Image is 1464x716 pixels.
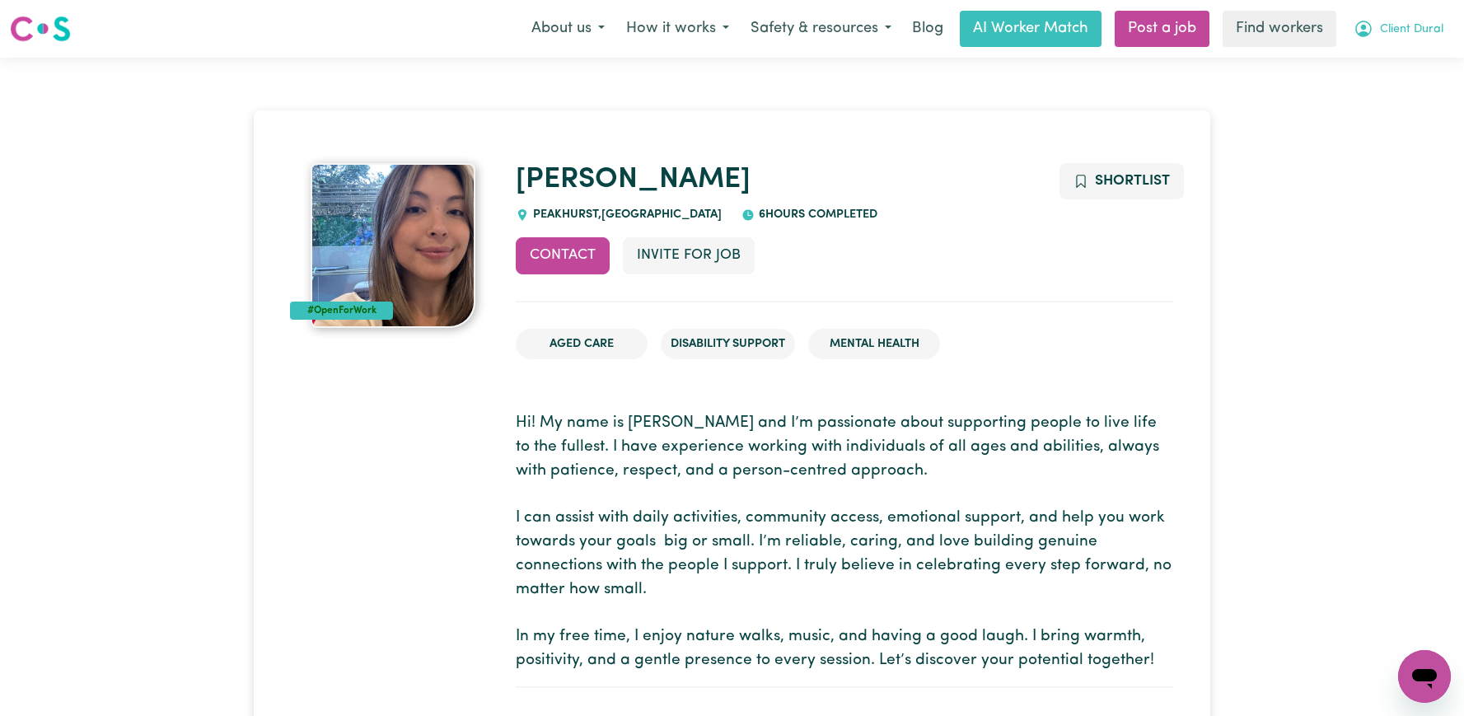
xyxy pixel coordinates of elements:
a: Pia's profile picture'#OpenForWork [290,163,496,328]
span: Client Dural [1380,21,1443,39]
li: Mental Health [808,329,940,360]
button: About us [521,12,615,46]
button: Contact [516,237,610,274]
iframe: Button to launch messaging window [1398,650,1451,703]
a: AI Worker Match [960,11,1102,47]
li: Disability Support [661,329,795,360]
a: Careseekers logo [10,10,71,48]
li: Aged Care [516,329,648,360]
button: Safety & resources [740,12,902,46]
div: #OpenForWork [290,302,393,320]
button: How it works [615,12,740,46]
span: PEAKHURST , [GEOGRAPHIC_DATA] [529,208,722,221]
a: [PERSON_NAME] [516,166,751,194]
a: Find workers [1223,11,1336,47]
a: Blog [902,11,953,47]
img: Pia [311,163,475,328]
span: Shortlist [1095,174,1170,188]
span: 6 hours completed [755,208,877,221]
a: Post a job [1115,11,1209,47]
img: Careseekers logo [10,14,71,44]
p: Hi! My name is [PERSON_NAME] and I’m passionate about supporting people to live life to the fulle... [516,412,1173,673]
button: My Account [1343,12,1454,46]
button: Add to shortlist [1059,163,1184,199]
button: Invite for Job [623,237,755,274]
